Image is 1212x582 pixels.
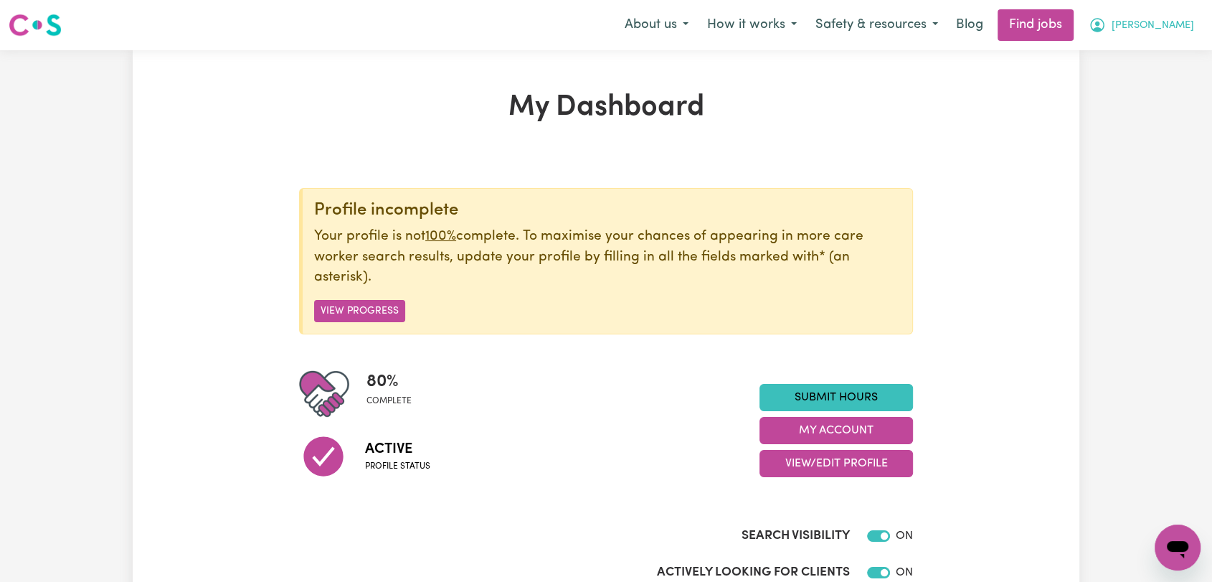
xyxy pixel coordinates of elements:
div: Profile completeness: 80% [366,369,423,419]
h1: My Dashboard [299,90,913,125]
a: Submit Hours [759,384,913,411]
span: 80 % [366,369,412,395]
label: Search Visibility [742,527,850,545]
img: Careseekers logo [9,12,62,38]
div: Profile incomplete [314,200,901,221]
button: View/Edit Profile [759,450,913,477]
a: Careseekers logo [9,9,62,42]
button: My Account [1079,10,1203,40]
label: Actively Looking for Clients [657,563,850,582]
span: Active [365,438,430,460]
a: Blog [947,9,992,41]
span: ON [896,530,913,542]
a: Find jobs [998,9,1074,41]
span: [PERSON_NAME] [1112,18,1194,34]
button: My Account [759,417,913,444]
iframe: Button to launch messaging window [1155,525,1201,571]
button: How it works [698,10,806,40]
button: View Progress [314,300,405,322]
button: About us [615,10,698,40]
button: Safety & resources [806,10,947,40]
span: complete [366,395,412,408]
span: Profile status [365,460,430,473]
u: 100% [425,230,456,243]
span: ON [896,567,913,578]
p: Your profile is not complete. To maximise your chances of appearing in more care worker search re... [314,227,901,288]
